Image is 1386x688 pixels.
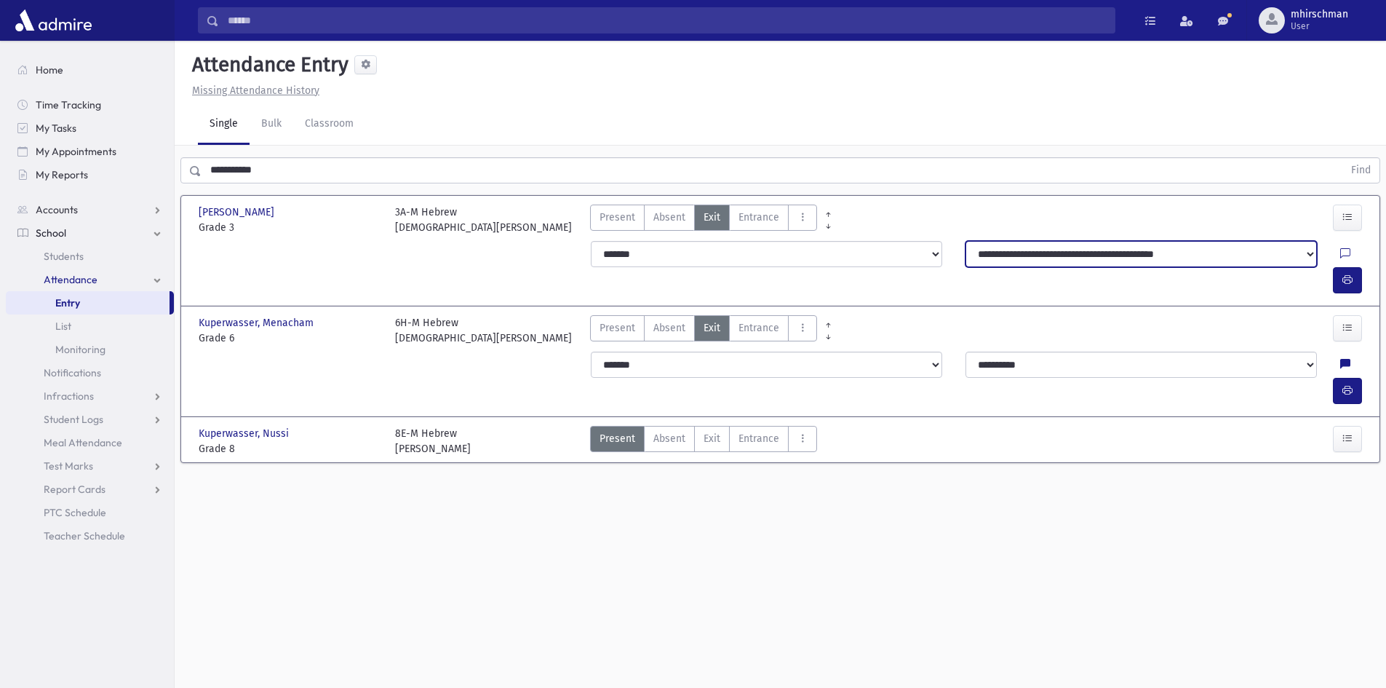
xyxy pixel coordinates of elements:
span: Kuperwasser, Menacham [199,315,316,331]
span: Entrance [738,210,779,225]
span: Kuperwasser, Nussi [199,426,292,441]
span: Exit [704,320,720,336]
span: Teacher Schedule [44,529,125,542]
a: List [6,315,174,338]
h5: Attendance Entry [186,52,349,77]
span: User [1291,20,1348,32]
a: Attendance [6,268,174,291]
span: Present [600,210,635,225]
div: 3A-M Hebrew [DEMOGRAPHIC_DATA][PERSON_NAME] [395,205,572,235]
span: My Tasks [36,122,76,135]
a: Monitoring [6,338,174,361]
span: Attendance [44,273,97,286]
a: My Tasks [6,116,174,140]
span: Home [36,63,63,76]
img: AdmirePro [12,6,95,35]
div: 8E-M Hebrew [PERSON_NAME] [395,426,471,456]
span: List [55,320,71,333]
a: Accounts [6,198,174,221]
span: Entry [55,296,80,309]
a: Notifications [6,361,174,384]
span: Entrance [738,431,779,446]
a: Teacher Schedule [6,524,174,547]
span: Exit [704,431,720,446]
span: Time Tracking [36,98,101,111]
span: Grade 8 [199,441,381,456]
span: PTC Schedule [44,506,106,519]
span: Present [600,320,635,336]
button: Find [1342,158,1379,183]
span: Student Logs [44,413,103,426]
a: PTC Schedule [6,501,174,524]
span: Students [44,250,84,263]
span: My Appointments [36,145,116,158]
span: Absent [653,210,685,225]
a: Home [6,58,174,82]
div: AttTypes [590,205,817,235]
span: Monitoring [55,343,105,356]
a: Test Marks [6,454,174,478]
span: [PERSON_NAME] [199,205,277,220]
span: Meal Attendance [44,436,122,449]
a: Infractions [6,384,174,408]
a: Meal Attendance [6,431,174,454]
span: Test Marks [44,459,93,472]
a: Bulk [250,104,293,145]
span: Grade 6 [199,331,381,346]
div: AttTypes [590,426,817,456]
a: Student Logs [6,408,174,431]
span: Notifications [44,366,101,379]
input: Search [219,7,1115,33]
u: Missing Attendance History [192,84,319,97]
span: Report Cards [44,483,105,496]
a: Missing Attendance History [186,84,319,97]
span: Absent [653,431,685,446]
span: Exit [704,210,720,225]
span: School [36,226,66,240]
span: Accounts [36,203,78,216]
span: mhirschman [1291,9,1348,20]
a: Time Tracking [6,93,174,116]
a: School [6,221,174,245]
a: Report Cards [6,478,174,501]
a: Single [198,104,250,145]
span: Entrance [738,320,779,336]
a: Classroom [293,104,365,145]
span: Grade 3 [199,220,381,235]
a: Entry [6,291,170,315]
a: Students [6,245,174,268]
span: Infractions [44,390,94,403]
a: My Appointments [6,140,174,163]
div: AttTypes [590,315,817,346]
span: Present [600,431,635,446]
span: Absent [653,320,685,336]
div: 6H-M Hebrew [DEMOGRAPHIC_DATA][PERSON_NAME] [395,315,572,346]
span: My Reports [36,168,88,181]
a: My Reports [6,163,174,186]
